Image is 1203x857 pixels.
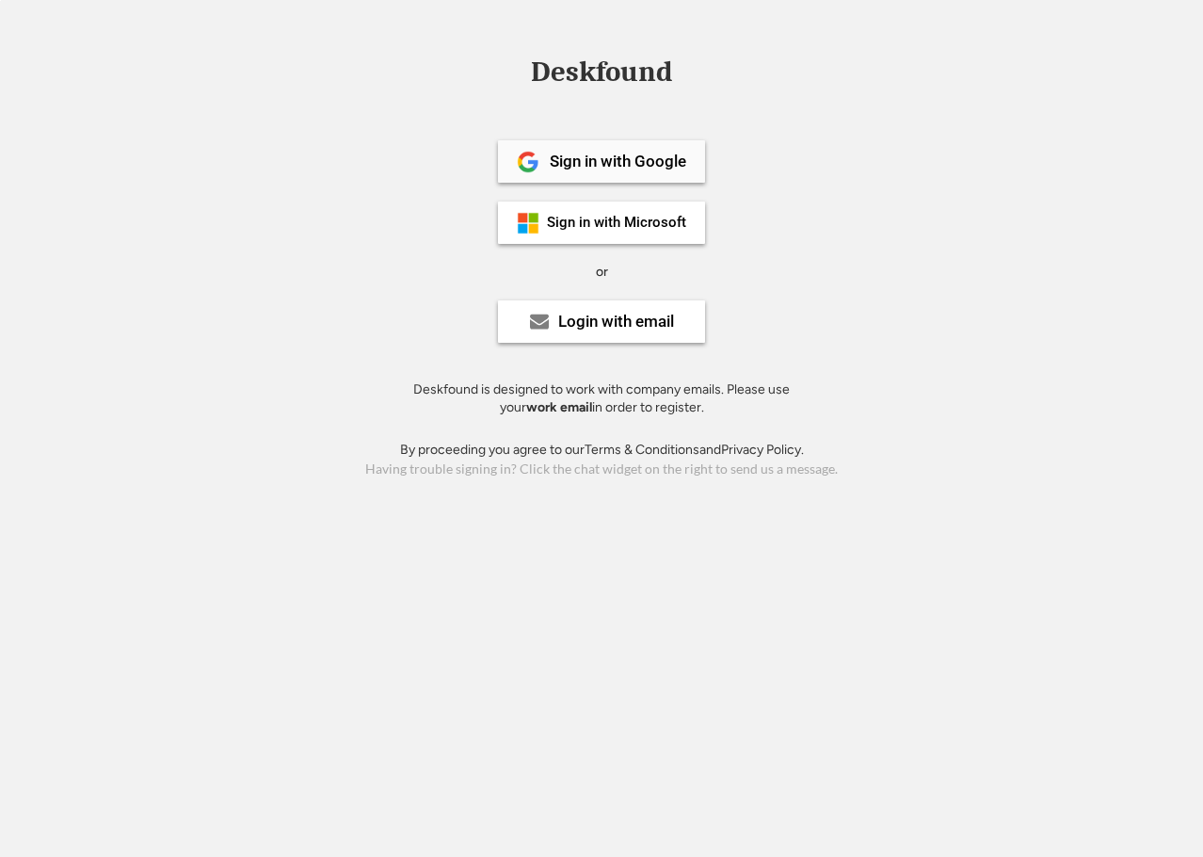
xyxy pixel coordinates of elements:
[585,442,699,458] a: Terms & Conditions
[400,441,804,460] div: By proceeding you agree to our and
[517,212,539,234] img: ms-symbollockup_mssymbol_19.png
[721,442,804,458] a: Privacy Policy.
[550,154,686,170] div: Sign in with Google
[521,57,682,87] div: Deskfound
[526,399,592,415] strong: work email
[390,380,813,417] div: Deskfound is designed to work with company emails. Please use your in order to register.
[547,216,686,230] div: Sign in with Microsoft
[517,151,539,173] img: 1024px-Google__G__Logo.svg.png
[558,314,674,330] div: Login with email
[596,263,608,282] div: or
